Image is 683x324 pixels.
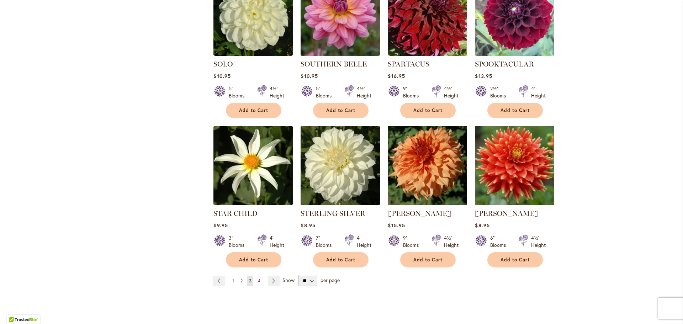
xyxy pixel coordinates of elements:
span: $8.95 [301,222,315,229]
div: 4½' Height [531,234,546,249]
a: STERLING SILVER [301,209,365,218]
a: SPOOKTACULAR [475,60,534,68]
span: Add to Cart [326,257,355,263]
div: 5" Blooms [229,85,249,99]
button: Add to Cart [313,103,369,118]
span: Add to Cart [413,257,443,263]
img: Sterling Silver [301,126,380,205]
a: [PERSON_NAME] [388,209,451,218]
div: 2½" Blooms [490,85,510,99]
div: 4½' Height [444,85,459,99]
a: 4 [256,276,262,286]
div: 7" Blooms [316,234,336,249]
span: Add to Cart [239,107,268,113]
span: $16.95 [388,73,405,79]
span: $15.95 [388,222,405,229]
a: SPARTACUS [388,60,429,68]
div: 4' Height [357,234,371,249]
div: 9" Blooms [403,234,423,249]
span: $9.95 [213,222,228,229]
a: [PERSON_NAME] [475,209,538,218]
a: STAR CHILD [213,209,258,218]
span: 3 [249,278,252,283]
span: per page [321,277,340,283]
span: $10.95 [213,73,231,79]
span: Add to Cart [239,257,268,263]
div: 5" Blooms [316,85,336,99]
span: $10.95 [301,73,318,79]
button: Add to Cart [400,252,456,267]
img: STEVEN DAVID [475,126,554,205]
span: Add to Cart [326,107,355,113]
span: Add to Cart [501,107,530,113]
button: Add to Cart [313,252,369,267]
a: Sterling Silver [301,200,380,207]
a: Spartacus [388,51,467,57]
span: 1 [232,278,234,283]
a: SOLO [213,60,233,68]
a: SOUTHERN BELLE [301,60,367,68]
a: 2 [239,276,244,286]
button: Add to Cart [226,252,281,267]
div: 4½' Height [270,85,284,99]
a: Steve Meggos [388,200,467,207]
img: Steve Meggos [388,126,467,205]
a: SOLO [213,51,293,57]
div: 9" Blooms [403,85,423,99]
a: SOUTHERN BELLE [301,51,380,57]
span: Add to Cart [501,257,530,263]
div: 4½' Height [444,234,459,249]
span: 2 [240,278,243,283]
a: STEVEN DAVID [475,200,554,207]
div: 4' Height [531,85,546,99]
button: Add to Cart [487,103,543,118]
iframe: Launch Accessibility Center [5,299,25,319]
button: Add to Cart [400,103,456,118]
span: $8.95 [475,222,489,229]
span: $13.95 [475,73,492,79]
a: Spooktacular [475,51,554,57]
button: Add to Cart [226,103,281,118]
span: Show [282,277,295,283]
span: Add to Cart [413,107,443,113]
button: Add to Cart [487,252,543,267]
a: STAR CHILD [213,200,293,207]
div: 4½' Height [357,85,371,99]
img: STAR CHILD [213,126,293,205]
span: 4 [258,278,260,283]
a: 1 [231,276,236,286]
div: 4' Height [270,234,284,249]
div: 3" Blooms [229,234,249,249]
div: 6" Blooms [490,234,510,249]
